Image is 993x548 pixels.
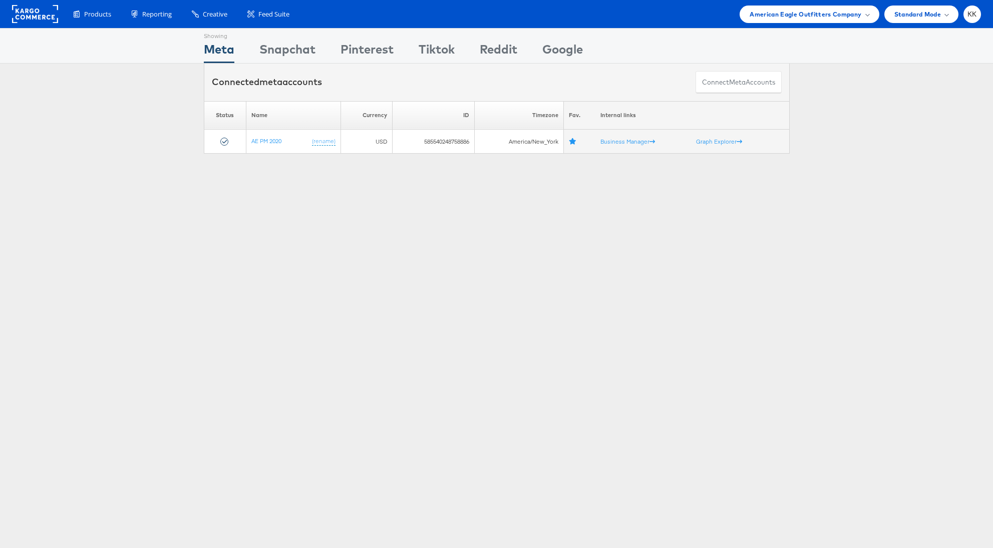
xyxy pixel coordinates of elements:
[341,41,394,63] div: Pinterest
[967,11,977,18] span: KK
[84,10,111,19] span: Products
[542,41,583,63] div: Google
[258,10,289,19] span: Feed Suite
[600,138,655,145] a: Business Manager
[729,78,746,87] span: meta
[259,76,282,88] span: meta
[393,101,475,130] th: ID
[203,10,227,19] span: Creative
[419,41,455,63] div: Tiktok
[204,29,234,41] div: Showing
[204,41,234,63] div: Meta
[251,137,281,145] a: AE PM 2020
[259,41,315,63] div: Snapchat
[393,130,475,154] td: 585540248758886
[475,101,563,130] th: Timezone
[480,41,517,63] div: Reddit
[475,130,563,154] td: America/New_York
[341,130,392,154] td: USD
[696,71,782,94] button: ConnectmetaAccounts
[312,137,336,146] a: (rename)
[894,9,941,20] span: Standard Mode
[204,101,246,130] th: Status
[246,101,341,130] th: Name
[341,101,392,130] th: Currency
[750,9,861,20] span: American Eagle Outfitters Company
[212,76,322,89] div: Connected accounts
[142,10,172,19] span: Reporting
[696,138,742,145] a: Graph Explorer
